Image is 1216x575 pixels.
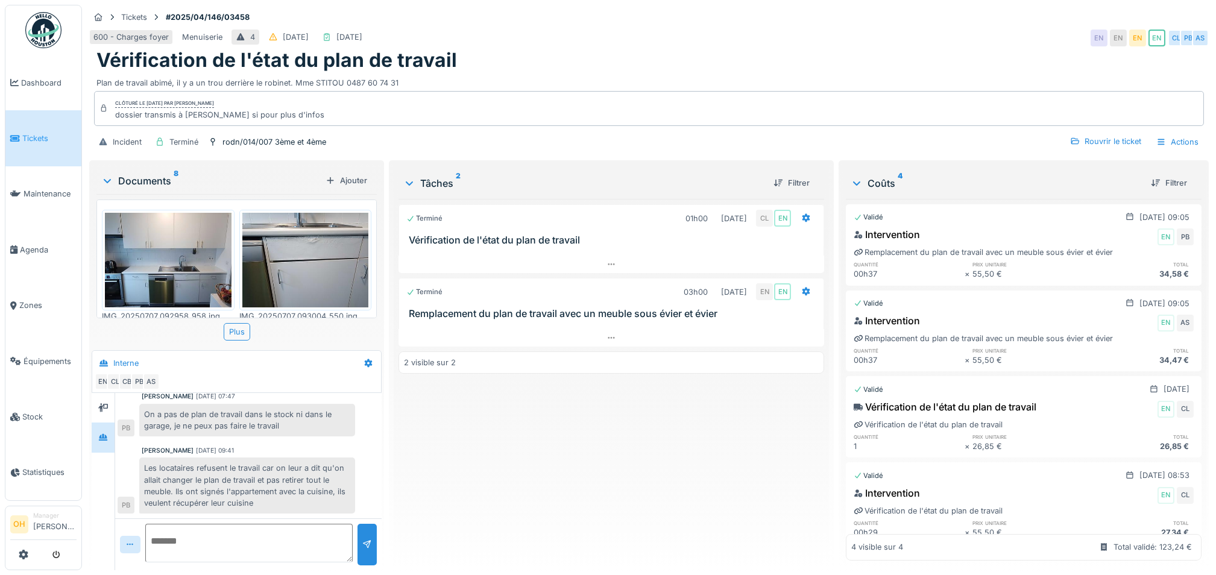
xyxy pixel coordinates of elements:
span: Maintenance [24,188,77,200]
div: PB [131,373,148,390]
div: CL [1177,487,1194,504]
h6: prix unitaire [972,260,1083,268]
span: Équipements [24,356,77,367]
div: CL [1177,401,1194,418]
h6: prix unitaire [972,433,1083,441]
h3: Vérification de l'état du plan de travail [409,234,819,246]
h6: prix unitaire [972,347,1083,354]
div: 01h00 [685,213,708,224]
div: EN [774,210,791,227]
div: Validé [854,385,883,395]
a: Maintenance [5,166,81,222]
div: [DATE] 07:47 [196,392,235,401]
h6: prix unitaire [972,519,1083,527]
div: EN [1091,30,1107,46]
a: Zones [5,278,81,333]
div: CL [1168,30,1185,46]
div: Documents [101,174,321,188]
div: 26,85 € [972,441,1083,452]
div: [DATE] [721,213,747,224]
div: CL [756,210,773,227]
div: EN [1148,30,1165,46]
h6: total [1083,347,1194,354]
div: Plan de travail abimé, il y a un trou derrière le robinet. Mme STITOU 0487 60 74 31 [96,72,1202,89]
div: IMG_20250707_093004_550.jpg [239,310,372,322]
div: [DATE] [1164,383,1189,395]
div: 4 [250,31,255,43]
span: Statistiques [22,467,77,478]
span: Stock [22,411,77,423]
a: Équipements [5,333,81,389]
h1: Vérification de l'état du plan de travail [96,49,457,72]
strong: #2025/04/146/03458 [161,11,254,23]
div: [DATE] 09:41 [196,446,234,455]
div: PB [1180,30,1197,46]
li: [PERSON_NAME] [33,511,77,537]
div: 4 visible sur 4 [851,542,903,553]
div: × [965,441,972,452]
div: CB [119,373,136,390]
div: 55,50 € [972,527,1083,538]
a: OH Manager[PERSON_NAME] [10,511,77,540]
div: Validé [854,471,883,481]
div: Filtrer [769,175,814,191]
div: Actions [1151,133,1204,151]
a: Agenda [5,222,81,277]
div: AS [143,373,160,390]
div: IMG_20250707_092958_958.jpg [102,310,235,322]
div: 26,85 € [1083,441,1194,452]
div: Plus [224,323,250,341]
div: [DATE] 08:53 [1139,470,1189,481]
img: b0f4u4smt1trl8npo5zsjzmyfwi5 [105,213,232,307]
div: Les locataires refusent le travail car on leur a dit qu'on allait changer le plan de travail et p... [139,457,355,514]
h6: quantité [854,260,965,268]
div: Interne [113,357,139,369]
div: Menuiserie [182,31,222,43]
div: 1 [854,441,965,452]
span: Dashboard [21,77,77,89]
div: Terminé [406,213,443,224]
div: Vérification de l'état du plan de travail [854,400,1036,414]
h3: Remplacement du plan de travail avec un meuble sous évier et évier [409,308,819,319]
div: 55,50 € [972,354,1083,366]
span: Agenda [20,244,77,256]
div: CL [107,373,124,390]
div: Manager [33,511,77,520]
div: × [965,354,972,366]
div: 55,50 € [972,268,1083,280]
div: Rouvrir le ticket [1065,133,1146,149]
div: [DATE] [283,31,309,43]
img: Badge_color-CXgf-gQk.svg [25,12,61,48]
span: Zones [19,300,77,311]
div: 34,47 € [1083,354,1194,366]
div: dossier transmis à [PERSON_NAME] si pour plus d'infos [115,109,324,121]
a: Stock [5,389,81,444]
div: Terminé [169,136,198,148]
div: 00h29 [854,527,965,538]
div: rodn/014/007 3ème et 4ème [222,136,326,148]
span: Tickets [22,133,77,144]
sup: 8 [174,174,178,188]
div: PB [118,497,134,514]
div: × [965,527,972,538]
div: 27,34 € [1083,527,1194,538]
div: Clôturé le [DATE] par [PERSON_NAME] [115,99,214,108]
div: Vérification de l'état du plan de travail [854,419,1003,430]
div: EN [1158,487,1174,504]
div: AS [1192,30,1209,46]
div: Intervention [854,227,920,242]
div: [PERSON_NAME] [142,392,194,401]
div: 600 - Charges foyer [93,31,169,43]
div: Coûts [851,176,1141,190]
div: PB [1177,228,1194,245]
h6: quantité [854,433,965,441]
h6: quantité [854,519,965,527]
div: Incident [113,136,142,148]
div: On a pas de plan de travail dans le stock ni dans le garage, je ne peux pas faire le travail [139,404,355,436]
div: Total validé: 123,24 € [1114,542,1192,553]
div: 00h37 [854,268,965,280]
div: Ajouter [321,172,372,189]
div: Tâches [403,176,764,190]
sup: 4 [898,176,903,190]
div: EN [1158,228,1174,245]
